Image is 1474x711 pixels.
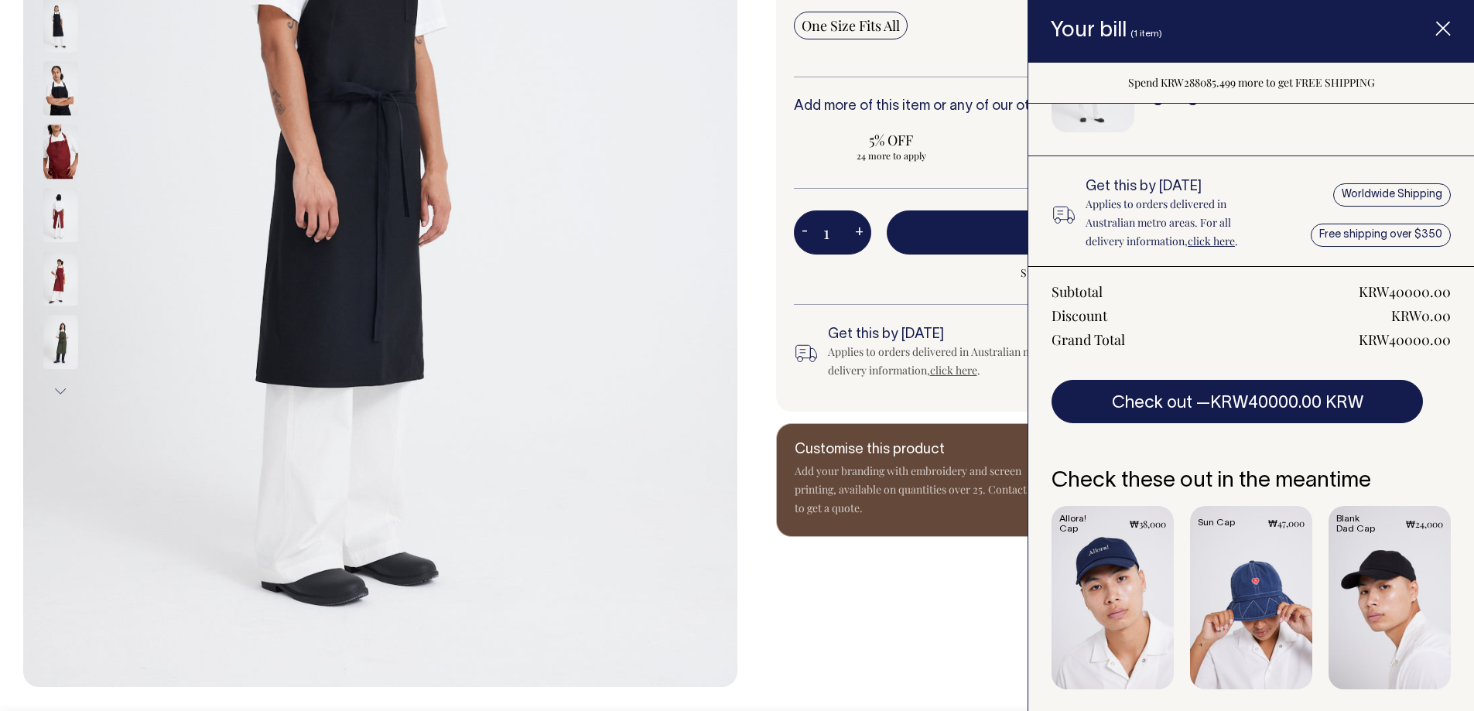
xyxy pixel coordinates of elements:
span: Spend KRW288085.499 more to get FREE SHIPPING [1128,75,1375,90]
div: KRW40000.00 [1359,282,1451,301]
span: 10% OFF [1006,131,1185,149]
button: + [847,217,871,248]
h6: Get this by [DATE] [1086,179,1269,195]
input: One Size Fits All [794,12,908,39]
div: KRW40000.00 [1359,330,1451,349]
input: 5% OFF 24 more to apply [794,126,989,166]
p: Applies to orders delivered in Australian metro areas. For all delivery information, . [1086,195,1269,251]
div: Grand Total [1052,330,1125,349]
button: + [1187,94,1199,105]
span: 24 more to apply [802,149,981,162]
h6: Customise this product [795,443,1042,458]
img: burgundy [43,125,78,179]
span: 5% OFF [802,131,981,149]
span: KRW40000.00 KRW [1210,395,1363,411]
span: 49 more to apply [1006,149,1185,162]
a: click here [1188,234,1235,248]
h6: Check these out in the meantime [1052,470,1451,494]
div: Subtotal [1052,282,1103,301]
span: Spend KRW288085.499 more to get FREE SHIPPING [887,264,1403,282]
button: Next [49,374,72,409]
h6: Get this by [DATE] [828,327,1127,343]
div: Applies to orders delivered in Australian metro areas. For all delivery information, . [828,343,1127,380]
div: Discount [1052,306,1107,325]
h6: Add more of this item or any of our other to save [794,99,1403,115]
img: olive [43,316,78,370]
p: Add your branding with embroidery and screen printing, available on quantities over 25. Contact u... [795,462,1042,518]
a: click here [930,363,977,378]
span: (1 item) [1130,29,1162,38]
span: One Size Fits All [802,16,900,35]
img: Birdy Apron [43,252,78,306]
img: black [43,62,78,116]
input: 10% OFF 49 more to apply [998,126,1193,166]
button: Check out —KRW40000.00 KRW [1052,380,1423,423]
img: burgundy [43,189,78,243]
div: KRW0.00 [1391,306,1451,325]
button: - [794,217,816,248]
button: Add to bill —KRW40000.00 [887,210,1403,254]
